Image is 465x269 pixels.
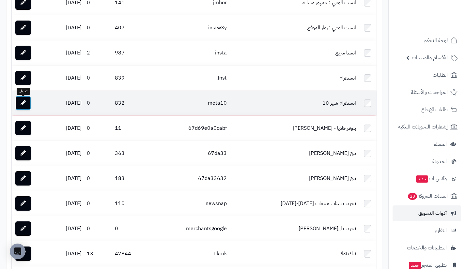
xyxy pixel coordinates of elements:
[415,174,447,183] span: وآتس آب
[43,15,85,40] td: [DATE]
[416,175,428,183] span: جديد
[434,140,447,149] span: العملاء
[112,191,146,216] td: 110
[393,67,461,83] a: الطلبات
[84,141,112,166] td: 0
[43,166,85,191] td: [DATE]
[421,105,448,114] span: طلبات الإرجاع
[393,136,461,152] a: العملاء
[43,91,85,115] td: [DATE]
[229,40,359,65] td: انستا سريع
[433,70,448,80] span: الطلبات
[434,226,447,235] span: التقارير
[393,33,461,48] a: لوحة التحكم
[43,241,85,266] td: [DATE]
[84,66,112,90] td: 0
[43,216,85,241] td: [DATE]
[146,40,229,65] td: insta
[229,91,359,115] td: انستقرام شهر 10
[393,188,461,204] a: السلات المتروكة28
[393,102,461,117] a: طلبات الإرجاع
[393,119,461,135] a: إشعارات التحويلات البنكية
[146,216,229,241] td: merchantsgoogle
[146,15,229,40] td: instw3y
[229,116,359,141] td: بلوقر فاديا - [PERSON_NAME]
[393,223,461,238] a: التقارير
[229,241,359,266] td: تيك توك
[112,66,146,90] td: 839
[393,205,461,221] a: أدوات التسويق
[146,116,229,141] td: 67d69e0a0cabf
[112,166,146,191] td: 183
[84,40,112,65] td: 2
[112,141,146,166] td: 363
[409,262,421,269] span: جديد
[398,122,448,131] span: إشعارات التحويلات البنكية
[393,154,461,169] a: المدونة
[43,141,85,166] td: [DATE]
[84,15,112,40] td: 0
[229,216,359,241] td: تجريب ل[PERSON_NAME]
[146,66,229,90] td: Inst
[43,66,85,90] td: [DATE]
[146,191,229,216] td: newsnap
[407,191,448,201] span: السلات المتروكة
[112,40,146,65] td: 987
[229,15,359,40] td: انست الوعي : زوار الموقع
[43,116,85,141] td: [DATE]
[84,116,112,141] td: 0
[146,91,229,115] td: meta10
[146,166,229,191] td: 67da33632
[408,192,417,200] span: 28
[84,166,112,191] td: 0
[112,91,146,115] td: 832
[112,15,146,40] td: 407
[421,5,459,19] img: logo-2.png
[146,241,229,266] td: tiktok
[229,141,359,166] td: تبع [PERSON_NAME]
[112,241,146,266] td: 47844
[84,216,112,241] td: 0
[418,209,447,218] span: أدوات التسويق
[412,53,448,62] span: الأقسام والمنتجات
[84,191,112,216] td: 0
[393,84,461,100] a: المراجعات والأسئلة
[407,243,447,252] span: التطبيقات والخدمات
[393,171,461,187] a: وآتس آبجديد
[229,66,359,90] td: انستقرام
[146,141,229,166] td: 67da33
[17,88,30,95] div: تعديل
[411,88,448,97] span: المراجعات والأسئلة
[229,166,359,191] td: تبع [PERSON_NAME]
[393,240,461,256] a: التطبيقات والخدمات
[112,116,146,141] td: 11
[84,91,112,115] td: 0
[432,157,447,166] span: المدونة
[43,40,85,65] td: [DATE]
[84,241,112,266] td: 13
[424,36,448,45] span: لوحة التحكم
[10,244,25,259] div: Open Intercom Messenger
[43,191,85,216] td: [DATE]
[229,191,359,216] td: تجريب سناب مبيعات [DATE]-[DATE]
[112,216,146,241] td: 0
